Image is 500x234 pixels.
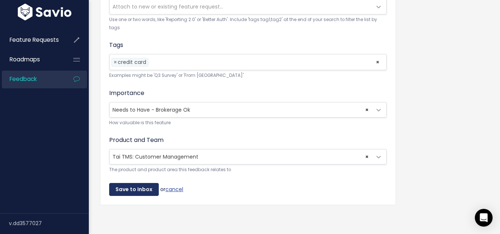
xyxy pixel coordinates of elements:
[165,185,183,193] a: cancel
[109,72,387,79] small: Examples might be 'Q3 Survey' or 'From [GEOGRAPHIC_DATA]'
[111,58,148,67] li: credit card
[365,102,369,117] span: ×
[109,136,164,145] label: Product and Team
[109,166,387,174] small: The product and product area this feedback relates to
[16,4,73,20] img: logo-white.9d6f32f41409.svg
[110,149,372,164] span: Tai TMS: Customer Management
[10,75,37,83] span: Feedback
[109,183,159,196] input: Save to Inbox
[365,149,369,164] span: ×
[113,3,223,10] span: Attach to new or existing feature request...
[109,119,387,127] small: How valuable is this feature
[376,54,380,70] span: ×
[10,55,40,63] span: Roadmaps
[9,214,89,233] div: v.dd3577027
[118,58,146,66] span: credit card
[114,58,117,66] span: ×
[2,71,61,88] a: Feedback
[109,149,387,165] span: Tai TMS: Customer Management
[109,16,387,32] small: Use one or two words, like 'Reporting 2.0' or 'Better Auth'. Include 'tags:tag1,tag2' at the end ...
[10,36,59,44] span: Feature Requests
[2,31,61,48] a: Feature Requests
[109,41,123,50] label: Tags
[109,89,144,98] label: Importance
[2,51,61,68] a: Roadmaps
[475,209,493,227] div: Open Intercom Messenger
[109,102,387,118] span: Needs to Have - Brokerage Ok
[110,102,372,117] span: Needs to Have - Brokerage Ok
